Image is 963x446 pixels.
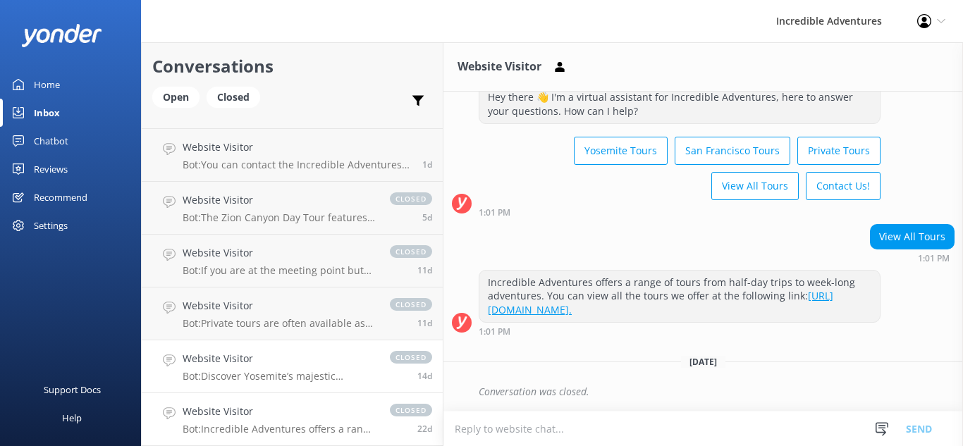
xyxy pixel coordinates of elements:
a: [URL][DOMAIN_NAME]. [488,289,833,316]
div: View All Tours [871,225,954,249]
span: closed [390,351,432,364]
a: Website VisitorBot:If you are at the meeting point but can't find the bus, please call [PHONE_NUM... [142,235,443,287]
button: Yosemite Tours [574,137,668,165]
button: Private Tours [797,137,881,165]
div: Inbox [34,99,60,127]
h4: Website Visitor [183,298,376,314]
span: Sep 19 2025 10:32am (UTC -07:00) America/Los_Angeles [417,317,432,329]
a: Website VisitorBot:Private tours are often available as are custom tours. You can learn more at [... [142,287,443,340]
p: Bot: You can contact the Incredible Adventures team at [PHONE_NUMBER], or by emailing [EMAIL_ADDR... [183,159,412,171]
span: Sep 16 2025 09:08am (UTC -07:00) America/Los_Angeles [417,370,432,382]
div: Help [62,404,82,432]
button: San Francisco Tours [675,137,790,165]
div: Home [34,70,60,99]
div: Sep 08 2025 10:01am (UTC -07:00) America/Los_Angeles [870,253,955,263]
span: closed [390,404,432,416]
span: closed [390,192,432,205]
span: closed [390,298,432,311]
a: Website VisitorBot:Discover Yosemite’s majestic [PERSON_NAME], waterfalls, and granite cliffs on ... [142,340,443,393]
strong: 1:01 PM [479,209,510,217]
span: Sep 19 2025 10:36am (UTC -07:00) America/Los_Angeles [417,264,432,276]
a: Open [152,89,207,104]
div: Reviews [34,155,68,183]
div: 2025-09-13T07:58:16.071 [452,380,955,404]
div: Hey there 👋 I'm a virtual assistant for Incredible Adventures, here to answer your questions. How... [479,85,880,123]
a: Closed [207,89,267,104]
span: closed [390,245,432,258]
img: yonder-white-logo.png [21,24,102,47]
strong: 1:01 PM [918,254,950,263]
h4: Website Visitor [183,404,376,419]
h4: Website Visitor [183,192,376,208]
button: View All Tours [711,172,799,200]
h4: Website Visitor [183,351,376,366]
div: Incredible Adventures offers a range of tours from half-day trips to week-long adventures. You ca... [479,271,880,322]
h4: Website Visitor [183,140,412,155]
div: Support Docs [44,376,101,404]
div: Conversation was closed. [479,380,955,404]
p: Bot: Private tours are often available as are custom tours. You can learn more at [URL][DOMAIN_NA... [183,317,376,330]
div: Settings [34,211,68,240]
strong: 1:01 PM [479,328,510,336]
h3: Website Visitor [458,58,541,76]
div: Sep 08 2025 10:01am (UTC -07:00) America/Los_Angeles [479,326,881,336]
h2: Conversations [152,53,432,80]
div: Chatbot [34,127,68,155]
p: Bot: The Zion Canyon Day Tour features stunning red cliffs, colorful rock formations, and the Vir... [183,211,376,224]
a: Website VisitorBot:You can contact the Incredible Adventures team at [PHONE_NUMBER], or by emaili... [142,129,443,182]
span: Sep 08 2025 10:01am (UTC -07:00) America/Los_Angeles [417,423,432,435]
div: Open [152,87,200,108]
a: Website VisitorBot:The Zion Canyon Day Tour features stunning red cliffs, colorful rock formation... [142,182,443,235]
a: Website VisitorBot:Incredible Adventures offers a range of tours from half-day trips to week-long... [142,393,443,446]
div: Sep 08 2025 10:01am (UTC -07:00) America/Los_Angeles [479,207,881,217]
button: Contact Us! [806,172,881,200]
span: Sep 24 2025 12:09pm (UTC -07:00) America/Los_Angeles [422,211,432,223]
p: Bot: If you are at the meeting point but can't find the bus, please call [PHONE_NUMBER] as soon a... [183,264,376,277]
span: Sep 28 2025 03:41pm (UTC -07:00) America/Los_Angeles [422,159,432,171]
div: Recommend [34,183,87,211]
span: [DATE] [681,356,725,368]
p: Bot: Discover Yosemite’s majestic [PERSON_NAME], waterfalls, and granite cliffs on a Yosemite Day... [183,370,376,383]
h4: Website Visitor [183,245,376,261]
div: Closed [207,87,260,108]
p: Bot: Incredible Adventures offers a range of tours from half-day trips to week-long adventures. Y... [183,423,376,435]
